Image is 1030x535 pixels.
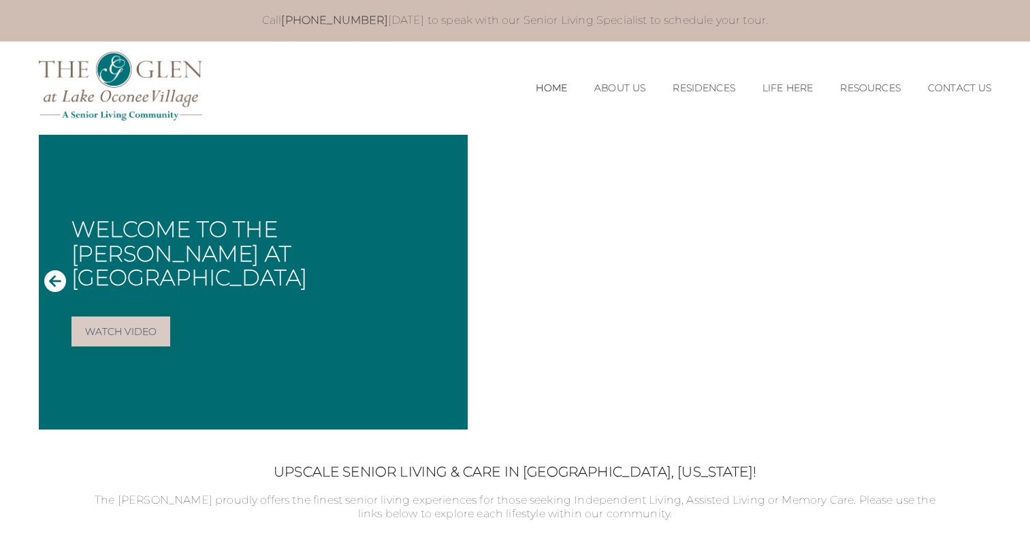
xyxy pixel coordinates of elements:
h1: Welcome to The [PERSON_NAME] at [GEOGRAPHIC_DATA] [71,217,457,289]
a: Resources [840,82,900,94]
a: Residences [673,82,735,94]
div: Slide 1 of 1 [39,135,992,429]
img: The Glen Lake Oconee Home [39,52,202,120]
p: The [PERSON_NAME] proudly offers the finest senior living experiences for those seeking Independe... [86,493,944,522]
a: About Us [594,82,645,94]
h2: Upscale Senior Living & Care in [GEOGRAPHIC_DATA], [US_STATE]! [86,464,944,480]
a: Home [536,82,567,94]
a: Contact Us [928,82,992,94]
a: [PHONE_NUMBER] [281,14,387,27]
a: Life Here [762,82,813,94]
p: Call [DATE] to speak with our Senior Living Specialist to schedule your tour. [65,14,965,28]
a: Watch Video [71,317,171,346]
button: Next Slide [965,270,986,295]
iframe: Embedded Vimeo Video [468,135,992,429]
